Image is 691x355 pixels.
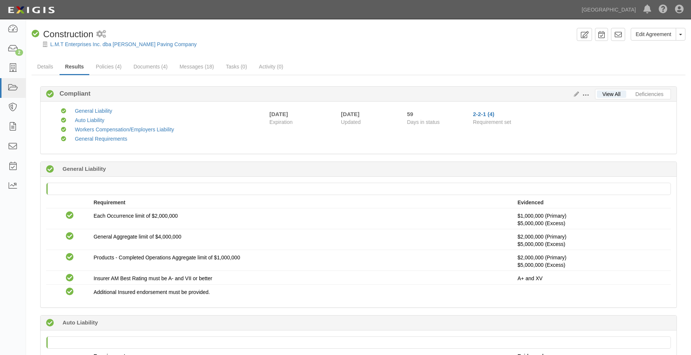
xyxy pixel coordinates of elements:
[75,117,104,123] a: Auto Liability
[518,220,565,226] span: Policy #N-EC700076500 Insurer: Greenwich Insurance Company
[46,319,54,327] i: Compliant 125 days (since 05/16/2025)
[60,59,90,75] a: Results
[46,90,54,98] i: Compliant
[61,127,66,132] i: Compliant
[90,59,127,74] a: Policies (4)
[631,28,676,41] a: Edit Agreement
[578,2,640,17] a: [GEOGRAPHIC_DATA]
[571,91,579,97] a: Edit Results
[518,254,665,269] p: $2,000,000 (Primary)
[518,233,665,248] p: $2,000,000 (Primary)
[597,90,626,98] a: View All
[630,90,669,98] a: Deficiencies
[61,118,66,123] i: Compliant
[93,275,212,281] span: Insurer AM Best Rating must be A- and VII or better
[46,166,54,173] i: Compliant 125 days (since 05/16/2025)
[63,165,106,173] b: General Liability
[66,253,74,261] i: Compliant
[253,59,289,74] a: Activity (0)
[15,49,23,56] div: 2
[66,288,74,296] i: Compliant
[518,275,665,282] p: A+ and XV
[220,59,253,74] a: Tasks (0)
[66,274,74,282] i: Compliant
[473,111,495,117] a: 2-2-1 (4)
[75,127,174,132] a: Workers Compensation/Employers Liability
[93,199,125,205] strong: Requirement
[96,31,106,38] i: 2 scheduled workflows
[174,59,220,74] a: Messages (18)
[43,29,93,39] span: Construction
[518,262,565,268] span: Policy #N-EC700076500 Insurer: Greenwich Insurance Company
[75,136,127,142] a: General Requirements
[93,213,177,219] span: Each Occurrence limit of $2,000,000
[61,137,66,142] i: Compliant
[407,119,440,125] span: Days in status
[93,289,210,295] span: Additional Insured endorsement must be provided.
[6,3,57,17] img: logo-5460c22ac91f19d4615b14bd174203de0afe785f0fc80cf4dbbc73dc1793850b.png
[32,30,39,38] i: Compliant
[518,199,544,205] strong: Evidenced
[32,59,59,74] a: Details
[66,212,74,220] i: Compliant
[341,119,361,125] span: Updated
[269,118,335,126] span: Expiration
[407,110,467,118] div: Since 07/21/2025
[63,319,98,326] b: Auto Liability
[93,234,181,240] span: General Aggregate limit of $4,000,000
[473,119,511,125] span: Requirement set
[518,241,565,247] span: Policy #N-EC700076500 Insurer: Greenwich Insurance Company
[518,212,665,227] p: $1,000,000 (Primary)
[128,59,173,74] a: Documents (4)
[54,89,90,98] b: Compliant
[75,108,112,114] a: General Liability
[61,109,66,114] i: Compliant
[341,110,396,118] div: [DATE]
[269,110,288,118] div: [DATE]
[659,5,668,14] i: Help Center - Complianz
[50,41,196,47] a: L.M.T Enterprises Inc. dba [PERSON_NAME] Paving Company
[66,233,74,240] i: Compliant
[93,255,240,260] span: Products - Completed Operations Aggregate limit of $1,000,000
[32,28,93,41] div: Construction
